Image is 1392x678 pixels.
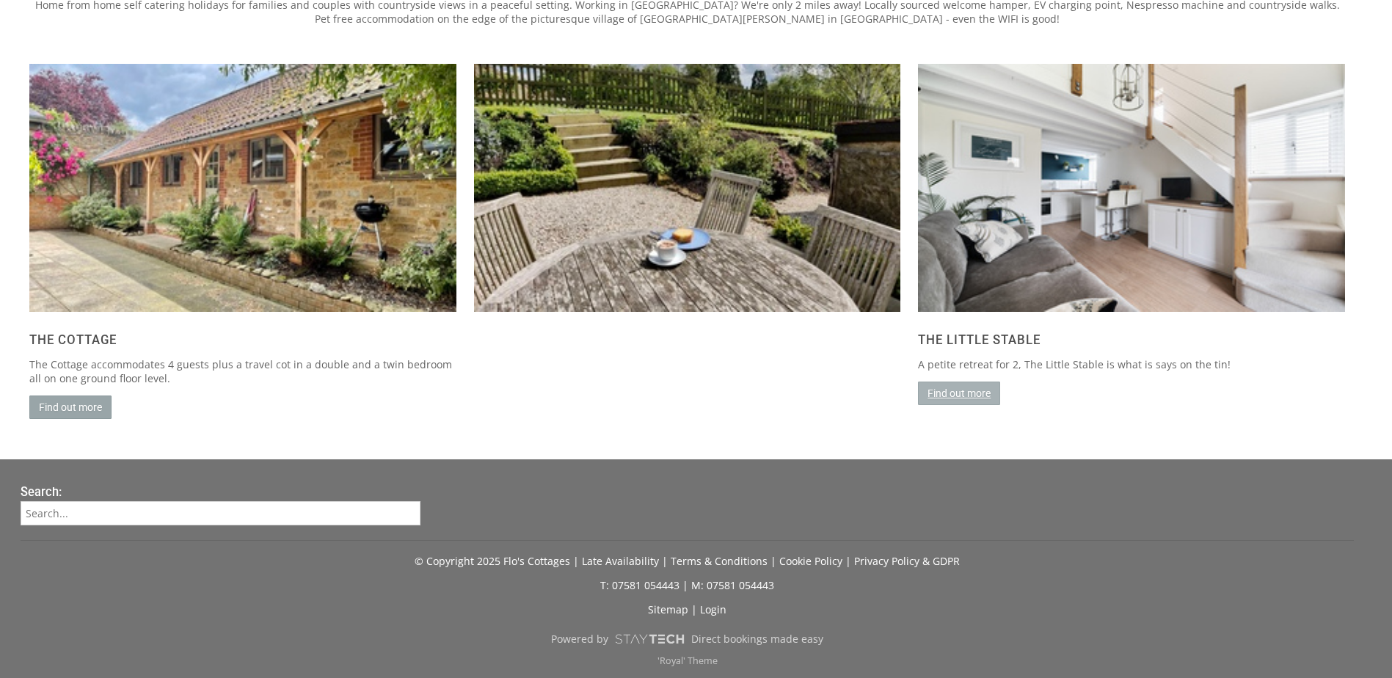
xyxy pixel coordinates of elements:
[854,554,960,568] a: Privacy Policy & GDPR
[614,630,685,648] img: scrumpy.png
[474,64,901,312] img: 4B7410BE-99C3-40D6-9D83-D18953FB7D2E_1_201_a.full.jpeg
[582,554,659,568] a: Late Availability
[770,554,776,568] span: |
[845,554,851,568] span: |
[600,578,679,592] a: T: 07581 054443
[779,554,842,568] a: Cookie Policy
[21,655,1354,667] p: 'Royal' Theme
[29,395,112,419] a: Find out more
[691,602,697,616] span: |
[21,485,420,499] h3: Search:
[671,554,768,568] a: Terms & Conditions
[700,602,726,616] a: Login
[21,627,1354,652] a: Powered byDirect bookings made easy
[573,554,579,568] span: |
[29,357,456,385] p: The Cottage accommodates 4 guests plus a travel cot in a double and a twin bedroom all on one gro...
[21,501,420,525] input: Search...
[415,554,570,568] a: © Copyright 2025 Flo's Cottages
[648,602,688,616] a: Sitemap
[662,554,668,568] span: |
[918,357,1345,371] p: A petite retreat for 2, The Little Stable is what is says on the tin!
[682,578,688,592] span: |
[29,332,456,347] h2: The Cottage
[918,332,1345,347] h2: The Little Stable
[29,64,456,312] img: 0EDE2B50-5048-491D-AC92-839070350169.full.jpeg
[918,64,1345,312] img: 870B9D77-3416-4C18-A154-B09F6FB7E3B1.full.jpeg
[918,382,1000,405] a: Find out more
[691,578,774,592] a: M: 07581 054443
